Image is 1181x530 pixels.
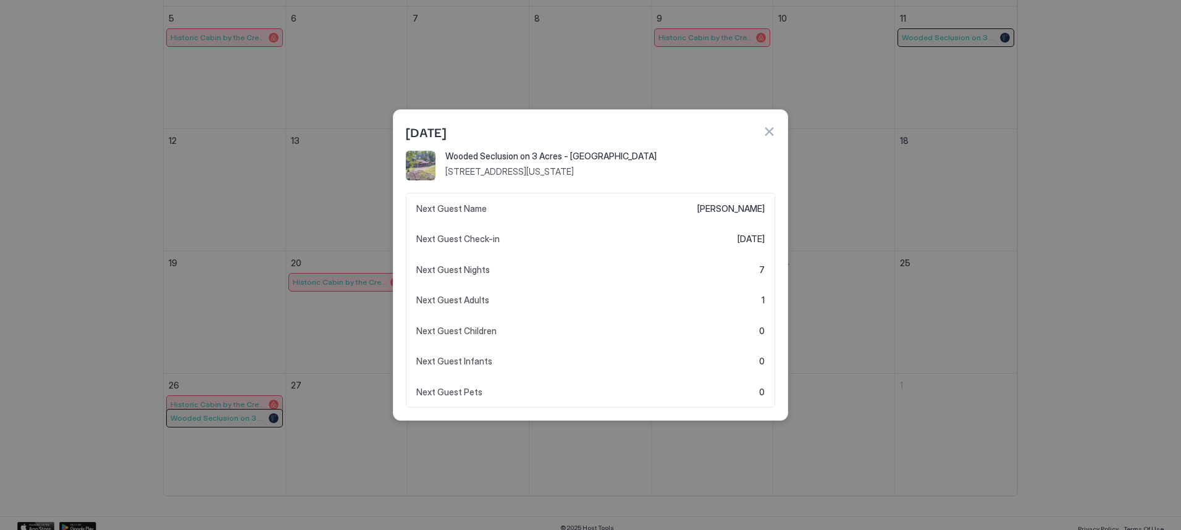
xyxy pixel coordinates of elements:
span: Next Guest Infants [416,356,492,367]
span: 0 [759,356,765,367]
div: listing image [406,151,435,180]
span: Next Guest Adults [416,295,489,306]
span: [DATE] [406,122,446,141]
span: [PERSON_NAME] [697,203,765,214]
span: 0 [759,387,765,398]
iframe: Intercom live chat [12,488,42,518]
span: 1 [762,295,765,306]
span: Next Guest Pets [416,387,482,398]
span: 7 [759,264,765,276]
span: Next Guest Check-in [416,233,500,245]
span: Next Guest Nights [416,264,490,276]
span: [STREET_ADDRESS][US_STATE] [445,166,775,177]
span: Next Guest Name [416,203,487,214]
span: 0 [759,326,765,337]
span: [DATE] [738,233,765,245]
span: Wooded Seclusion on 3 Acres - [GEOGRAPHIC_DATA] [445,151,775,162]
span: Next Guest Children [416,326,497,337]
